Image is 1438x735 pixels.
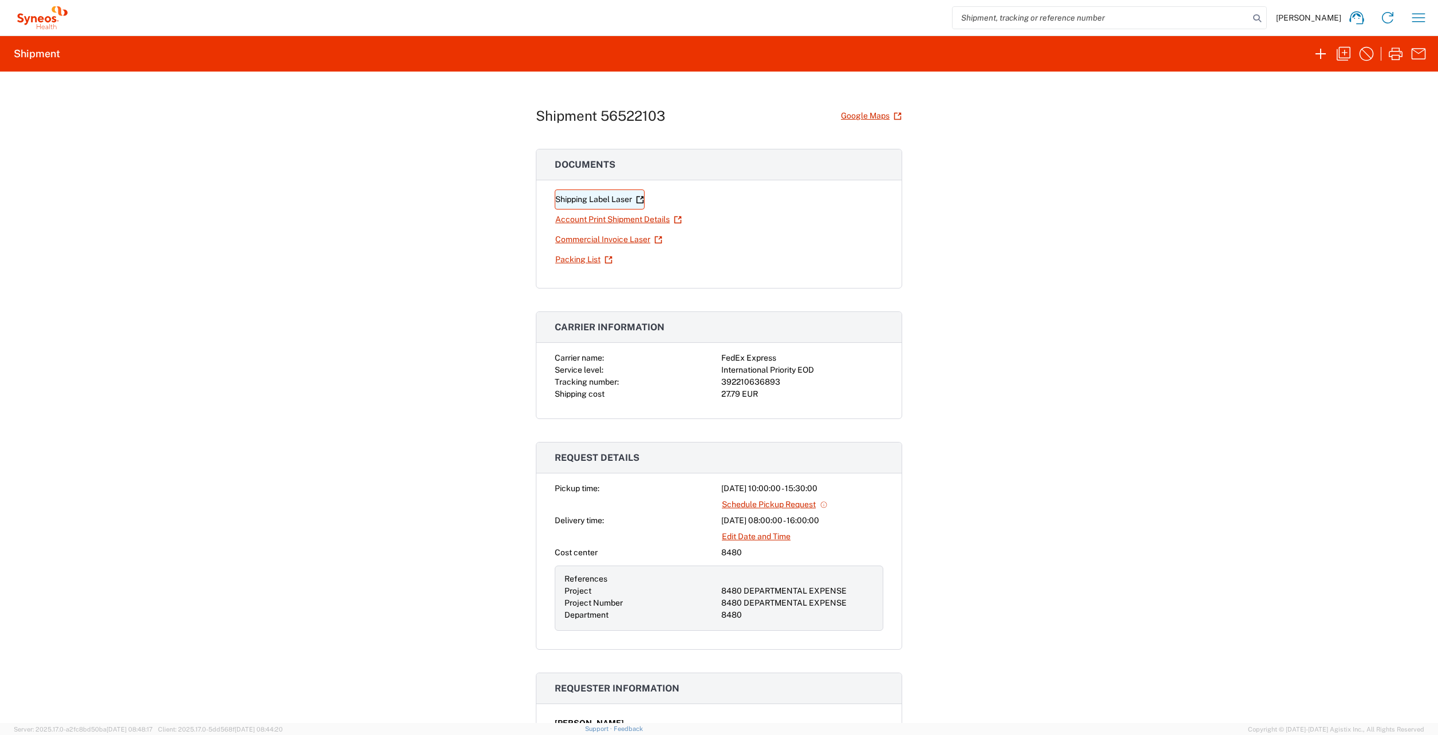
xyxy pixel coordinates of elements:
a: Commercial Invoice Laser [555,230,663,250]
a: Account Print Shipment Details [555,210,682,230]
span: Copyright © [DATE]-[DATE] Agistix Inc., All Rights Reserved [1248,724,1424,734]
div: 8480 [721,547,883,559]
div: 8480 DEPARTMENTAL EXPENSE [721,585,874,597]
div: International Priority EOD [721,364,883,376]
span: Carrier name: [555,353,604,362]
div: Project [564,585,717,597]
h2: Shipment [14,47,60,61]
a: Packing List [555,250,613,270]
div: 8480 [721,609,874,621]
span: Delivery time: [555,516,604,525]
a: Google Maps [840,106,902,126]
h1: Shipment 56522103 [536,108,665,124]
a: Schedule Pickup Request [721,495,828,515]
a: Support [585,725,614,732]
div: 8480 DEPARTMENTAL EXPENSE [721,597,874,609]
div: [DATE] 10:00:00 - 15:30:00 [721,483,883,495]
span: [PERSON_NAME] [555,717,624,729]
span: References [564,574,607,583]
span: Cost center [555,548,598,557]
span: Pickup time: [555,484,599,493]
a: Edit Date and Time [721,527,791,547]
span: Shipping cost [555,389,605,398]
div: Department [564,609,717,621]
span: Documents [555,159,615,170]
span: [DATE] 08:44:20 [235,726,283,733]
span: Client: 2025.17.0-5dd568f [158,726,283,733]
span: Service level: [555,365,603,374]
a: Feedback [614,725,643,732]
span: Tracking number: [555,377,619,386]
div: 392210636893 [721,376,883,388]
span: Requester information [555,683,680,694]
input: Shipment, tracking or reference number [953,7,1249,29]
span: [DATE] 08:48:17 [106,726,153,733]
span: Carrier information [555,322,665,333]
div: Project Number [564,597,717,609]
div: FedEx Express [721,352,883,364]
a: Shipping Label Laser [555,189,645,210]
span: Server: 2025.17.0-a2fc8bd50ba [14,726,153,733]
div: [DATE] 08:00:00 - 16:00:00 [721,515,883,527]
span: Request details [555,452,639,463]
div: 27.79 EUR [721,388,883,400]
